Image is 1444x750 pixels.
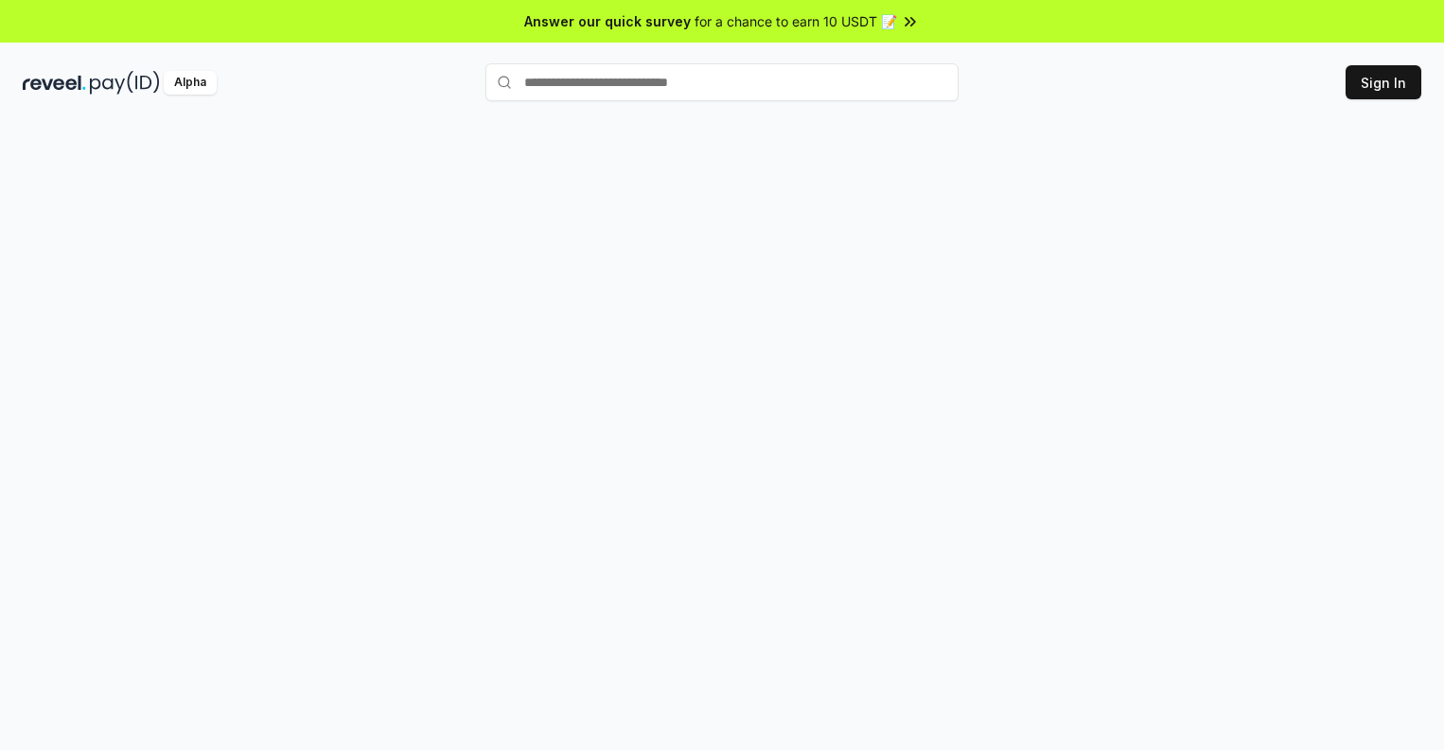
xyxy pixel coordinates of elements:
[695,11,897,31] span: for a chance to earn 10 USDT 📝
[524,11,691,31] span: Answer our quick survey
[164,71,217,95] div: Alpha
[1346,65,1421,99] button: Sign In
[90,71,160,95] img: pay_id
[23,71,86,95] img: reveel_dark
